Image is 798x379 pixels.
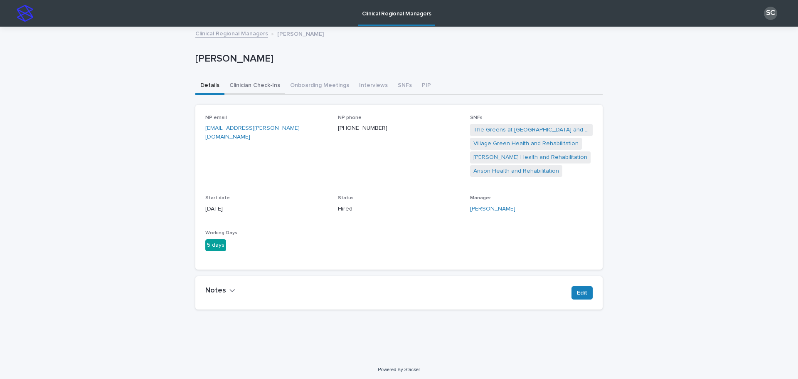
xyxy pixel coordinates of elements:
span: Working Days [205,230,237,235]
a: The Greens at [GEOGRAPHIC_DATA] and [GEOGRAPHIC_DATA] [473,126,589,134]
a: [PHONE_NUMBER]‬ [338,125,387,131]
div: 5 days [205,239,226,251]
button: PIP [417,77,436,95]
button: Interviews [354,77,393,95]
button: Details [195,77,224,95]
div: SC [764,7,777,20]
h2: Notes [205,286,226,295]
a: Village Green Health and Rehabilitation [473,139,579,148]
span: NP email [205,115,227,120]
a: Clinical Regional Managers [195,28,268,38]
button: Clinician Check-Ins [224,77,285,95]
span: NP phone [338,115,362,120]
a: [PERSON_NAME] [470,205,515,213]
span: Manager [470,196,491,201]
a: [EMAIL_ADDRESS][PERSON_NAME][DOMAIN_NAME] [205,125,300,140]
p: [DATE] [205,205,328,213]
a: [PERSON_NAME] Health and Rehabilitation [473,153,587,162]
span: Start date [205,196,230,201]
span: SNFs [470,115,483,120]
button: Notes [205,286,235,295]
a: Powered By Stacker [378,367,420,372]
img: stacker-logo-s-only.png [17,5,33,22]
button: Edit [571,286,593,300]
p: [PERSON_NAME] [277,29,324,38]
p: Hired [338,205,461,213]
button: Onboarding Meetings [285,77,354,95]
button: SNFs [393,77,417,95]
p: [PERSON_NAME] [195,53,599,65]
span: Edit [577,289,587,297]
span: Status [338,196,354,201]
a: Anson Health and Rehabilitation [473,167,559,176]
